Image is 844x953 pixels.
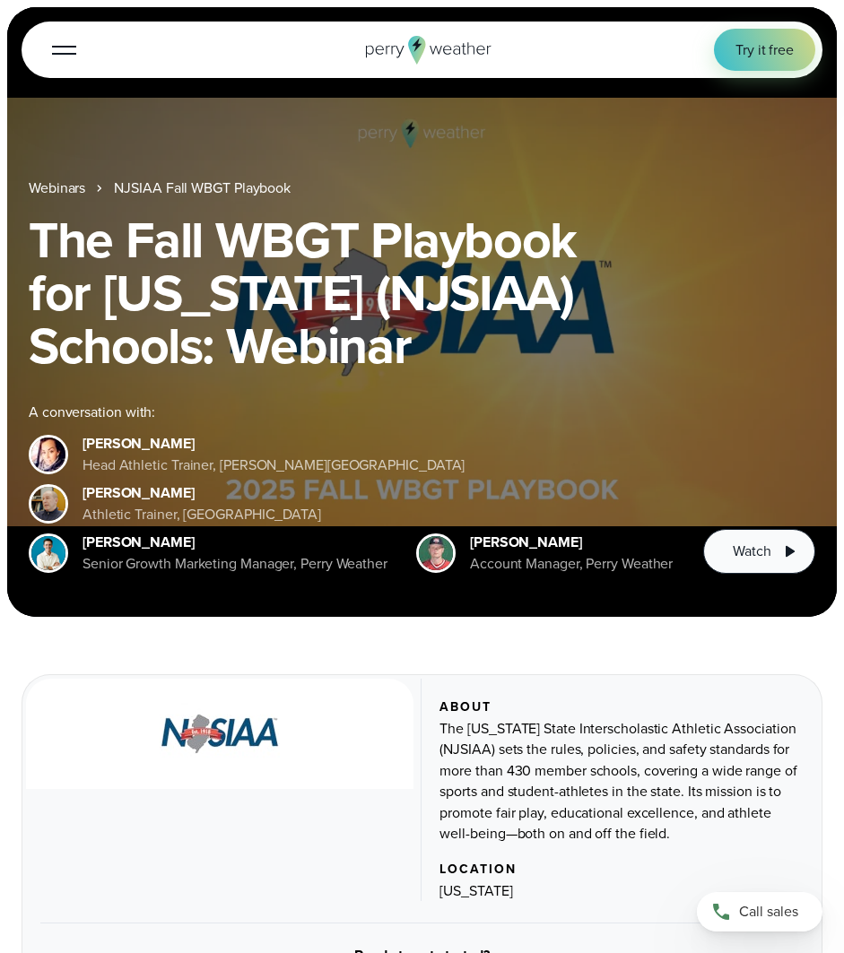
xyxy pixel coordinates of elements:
[29,213,815,373] h1: The Fall WBGT Playbook for [US_STATE] (NJSIAA) Schools: Webinar
[83,433,465,454] div: [PERSON_NAME]
[31,536,65,570] img: Spencer Patton, Perry Weather
[733,541,771,561] span: Watch
[29,178,815,198] nav: Breadcrumb
[114,178,291,198] a: NJSIAA Fall WBGT Playbook
[439,862,804,877] div: Location
[83,504,321,524] div: Athletic Trainer, [GEOGRAPHIC_DATA]
[83,482,321,503] div: [PERSON_NAME]
[439,700,804,715] div: About
[470,553,673,574] div: Account Manager, Perry Weather
[160,700,280,767] img: NJSIAA
[439,718,804,845] div: The [US_STATE] State Interscholastic Athletic Association (NJSIAA) sets the rules, policies, and ...
[31,438,65,472] img: Tracey Power
[697,892,822,931] a: Call sales
[31,487,65,521] img: Derek England, Paramus High School
[29,402,674,422] div: A conversation with:
[83,553,387,574] div: Senior Growth Marketing Manager, Perry Weather
[735,39,794,60] span: Try it free
[419,536,453,570] img: Mike Christopoulos
[739,901,798,922] span: Call sales
[83,455,465,475] div: Head Athletic Trainer, [PERSON_NAME][GEOGRAPHIC_DATA]
[83,532,387,552] div: [PERSON_NAME]
[714,29,815,71] a: Try it free
[470,532,673,552] div: [PERSON_NAME]
[439,880,804,901] div: [US_STATE]
[29,178,85,198] a: Webinars
[703,529,815,574] button: Watch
